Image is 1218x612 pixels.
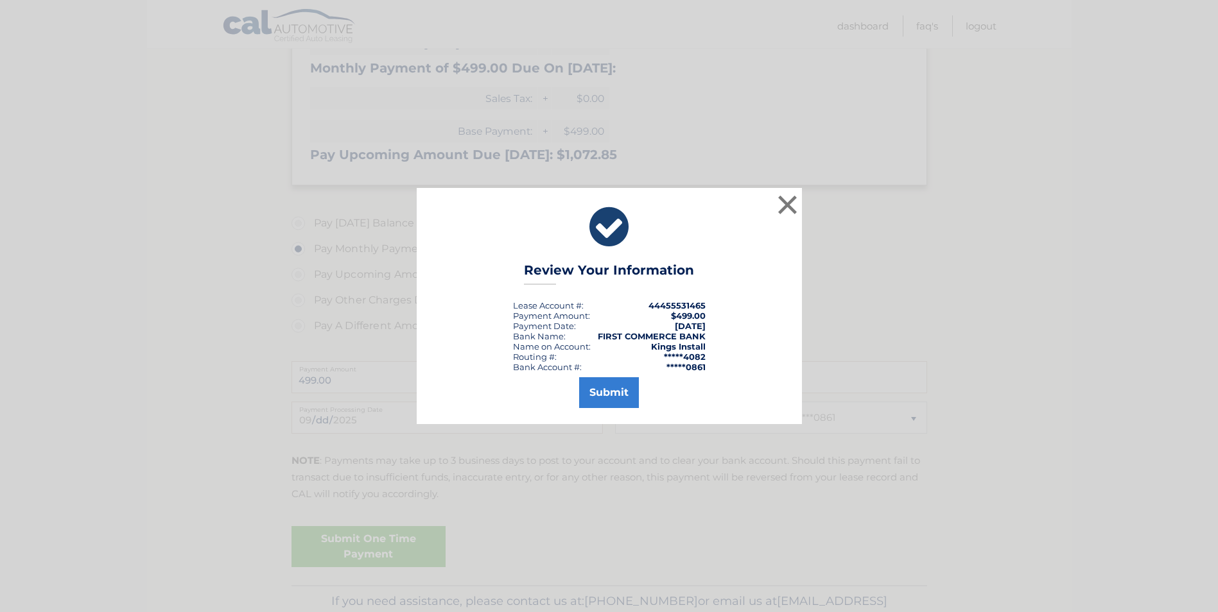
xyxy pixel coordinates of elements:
span: $499.00 [671,310,706,321]
span: [DATE] [675,321,706,331]
div: : [513,321,576,331]
strong: 44455531465 [648,300,706,310]
button: Submit [579,377,639,408]
h3: Review Your Information [524,262,694,285]
div: Name on Account: [513,341,591,352]
div: Lease Account #: [513,300,584,310]
strong: Kings Install [651,341,706,352]
div: Routing #: [513,352,557,362]
div: Bank Account #: [513,362,582,372]
span: Payment Date [513,321,574,331]
div: Bank Name: [513,331,566,341]
div: Payment Amount: [513,310,590,321]
button: × [775,192,801,217]
strong: FIRST COMMERCE BANK [598,331,706,341]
